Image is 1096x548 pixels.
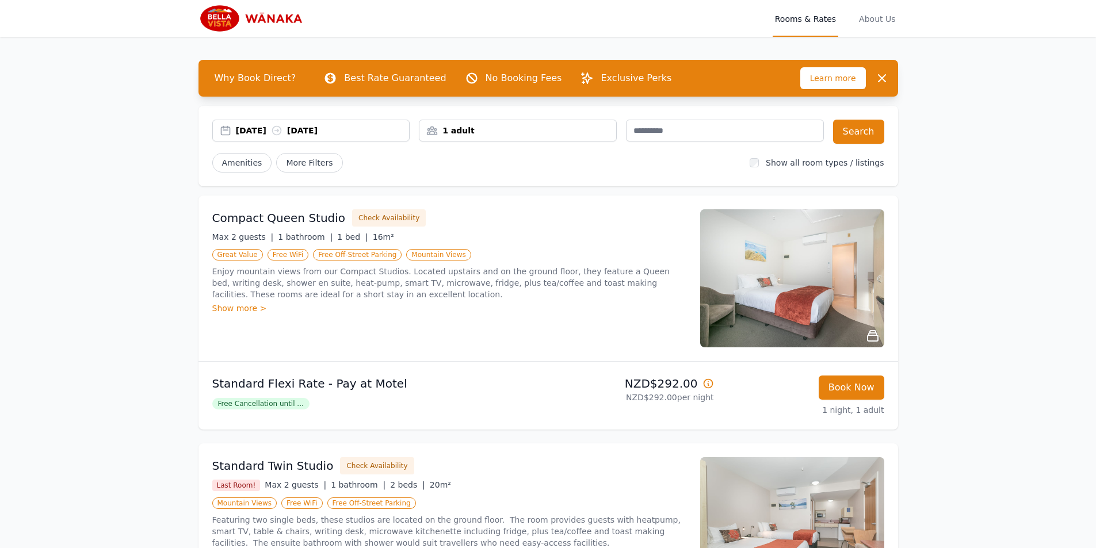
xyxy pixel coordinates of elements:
span: Max 2 guests | [212,232,274,242]
img: Bella Vista Wanaka [198,5,310,32]
span: 2 beds | [390,480,425,489]
div: Show more > [212,302,686,314]
label: Show all room types / listings [766,158,884,167]
span: 16m² [373,232,394,242]
h3: Standard Twin Studio [212,458,334,474]
span: Free WiFi [268,249,309,260]
button: Check Availability [352,209,426,227]
span: 20m² [430,480,451,489]
p: No Booking Fees [486,71,562,85]
span: Free Cancellation until ... [212,398,310,409]
span: Learn more [800,67,866,89]
span: Free WiFi [281,497,323,509]
span: Why Book Direct? [205,67,305,90]
button: Search [833,120,884,144]
p: Enjoy mountain views from our Compact Studios. Located upstairs and on the ground floor, they fea... [212,266,686,300]
span: Last Room! [212,480,261,491]
button: Amenities [212,153,272,173]
button: Book Now [819,375,884,400]
p: 1 night, 1 adult [723,404,884,416]
span: Free Off-Street Parking [327,497,416,509]
span: 1 bathroom | [331,480,385,489]
span: Mountain Views [406,249,471,260]
p: Best Rate Guaranteed [344,71,446,85]
button: Check Availability [340,457,414,474]
span: Free Off-Street Parking [313,249,402,260]
span: Max 2 guests | [265,480,326,489]
p: Exclusive Perks [601,71,671,85]
div: 1 adult [419,125,616,136]
h3: Compact Queen Studio [212,210,346,226]
span: 1 bathroom | [278,232,333,242]
span: More Filters [276,153,342,173]
p: Standard Flexi Rate - Pay at Motel [212,375,544,392]
div: [DATE] [DATE] [236,125,410,136]
p: NZD$292.00 per night [553,392,714,403]
p: NZD$292.00 [553,375,714,392]
span: Great Value [212,249,263,260]
span: Mountain Views [212,497,277,509]
span: 1 bed | [337,232,368,242]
